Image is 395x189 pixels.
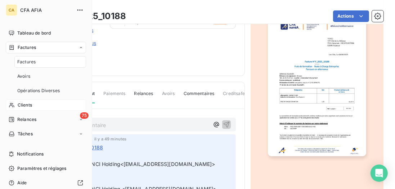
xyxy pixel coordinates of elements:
[103,90,125,103] span: Paiements
[18,102,32,108] span: Clients
[18,131,33,137] span: Tâches
[128,20,165,24] span: après échéance
[162,90,175,103] span: Avoirs
[17,165,66,172] span: Paramètres et réglages
[94,137,127,141] span: il y a 49 minutes
[184,90,215,103] span: Commentaires
[17,180,27,186] span: Aide
[17,30,51,36] span: Tableau de bord
[6,4,17,16] div: CA
[17,87,60,94] span: Opérations Diverses
[17,151,44,157] span: Notifications
[17,73,30,80] span: Avoirs
[333,10,369,22] button: Actions
[223,90,245,103] span: Creditsafe
[80,112,89,119] span: 75
[134,90,153,103] span: Relances
[18,44,36,51] span: Factures
[20,7,72,13] span: CFA AFIA
[17,59,36,65] span: Factures
[371,165,388,182] div: Open Intercom Messenger
[17,116,36,123] span: Relances
[6,177,86,189] a: Aide
[67,10,126,23] h3: F_2025_10188
[268,18,366,156] img: invoice_thumbnail
[48,161,215,167] span: Support Démat VINCI Holding<[EMAIL_ADDRESS][DOMAIN_NAME]>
